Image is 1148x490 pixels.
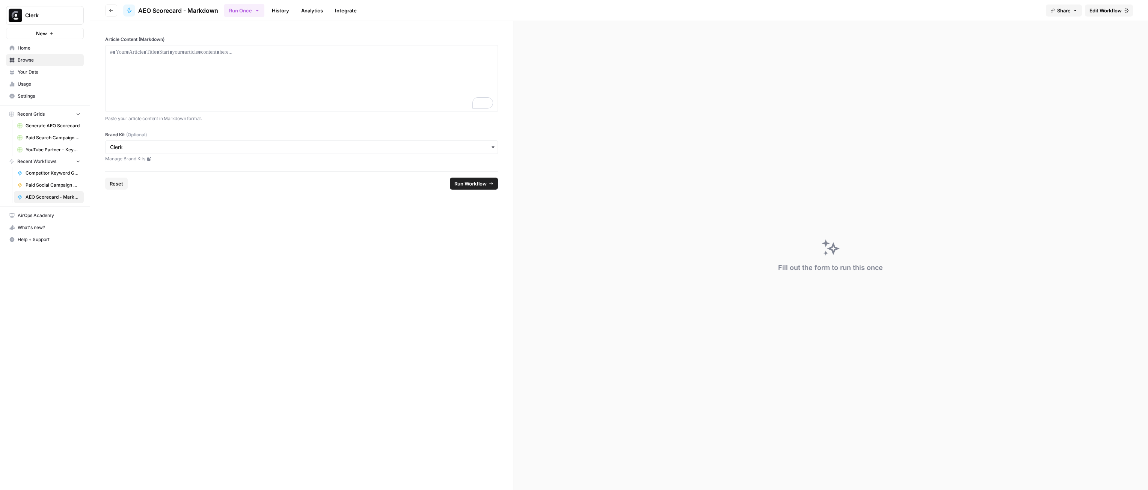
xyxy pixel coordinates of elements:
[14,120,84,132] a: Generate AEO Scorecard
[6,78,84,90] a: Usage
[6,222,83,233] div: What's new?
[14,167,84,179] a: Competitor Keyword Gap + Underperforming Keyword Analysis
[1046,5,1082,17] button: Share
[454,180,487,187] span: Run Workflow
[17,158,56,165] span: Recent Workflows
[26,182,80,188] span: Paid Social Campaign Generator
[18,69,80,75] span: Your Data
[778,262,883,273] div: Fill out the form to run this once
[1057,7,1071,14] span: Share
[1085,5,1133,17] a: Edit Workflow
[110,143,493,151] input: Clerk
[6,90,84,102] a: Settings
[123,5,218,17] a: AEO Scorecard - Markdown
[6,210,84,222] a: AirOps Academy
[36,30,47,37] span: New
[6,66,84,78] a: Your Data
[26,122,80,129] span: Generate AEO Scorecard
[110,48,493,109] div: To enrich screen reader interactions, please activate Accessibility in Grammarly extension settings
[26,146,80,153] span: YouTube Partner - Keyword Search Grid (1)
[105,131,498,138] label: Brand Kit
[6,109,84,120] button: Recent Grids
[138,6,218,15] span: AEO Scorecard - Markdown
[18,93,80,100] span: Settings
[18,236,80,243] span: Help + Support
[6,6,84,25] button: Workspace: Clerk
[18,57,80,63] span: Browse
[105,178,128,190] button: Reset
[17,111,45,118] span: Recent Grids
[18,81,80,87] span: Usage
[14,144,84,156] a: YouTube Partner - Keyword Search Grid (1)
[9,9,22,22] img: Clerk Logo
[6,234,84,246] button: Help + Support
[6,222,84,234] button: What's new?
[25,12,71,19] span: Clerk
[224,4,264,17] button: Run Once
[330,5,361,17] a: Integrate
[18,212,80,219] span: AirOps Academy
[267,5,294,17] a: History
[6,156,84,167] button: Recent Workflows
[1089,7,1122,14] span: Edit Workflow
[14,132,84,144] a: Paid Search Campaign Planning Grid
[110,180,123,187] span: Reset
[126,131,147,138] span: (Optional)
[14,191,84,203] a: AEO Scorecard - Markdown
[26,170,80,176] span: Competitor Keyword Gap + Underperforming Keyword Analysis
[6,28,84,39] button: New
[6,54,84,66] a: Browse
[105,115,498,122] p: Paste your article content in Markdown format.
[450,178,498,190] button: Run Workflow
[105,155,498,162] a: Manage Brand Kits
[297,5,327,17] a: Analytics
[26,134,80,141] span: Paid Search Campaign Planning Grid
[26,194,80,201] span: AEO Scorecard - Markdown
[14,179,84,191] a: Paid Social Campaign Generator
[18,45,80,51] span: Home
[6,42,84,54] a: Home
[105,36,498,43] label: Article Content (Markdown)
